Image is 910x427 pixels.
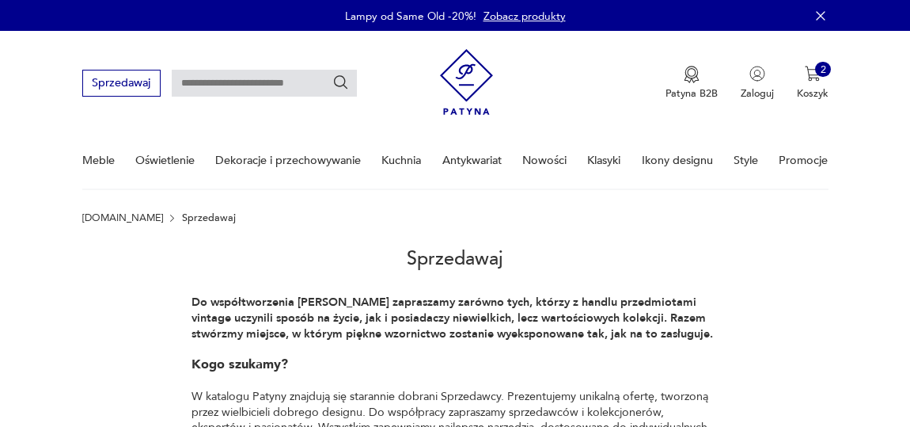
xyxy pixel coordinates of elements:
a: Ikona medaluPatyna B2B [665,66,718,101]
a: Meble [82,133,115,188]
a: [DOMAIN_NAME] [82,212,163,223]
strong: Do współtworzenia [PERSON_NAME] zapraszamy zarówno tych, którzy z handlu przedmiotami vintage ucz... [191,295,713,341]
button: Szukaj [332,74,350,92]
h1: Kogo szukamy? [191,357,719,373]
h2: Sprzedawaj [82,224,828,295]
a: Promocje [779,133,828,188]
img: Ikona medalu [684,66,700,83]
p: Zaloguj [741,86,774,101]
a: Sprzedawaj [82,79,161,89]
a: Ikony designu [642,133,713,188]
a: Kuchnia [381,133,421,188]
button: Zaloguj [741,66,774,101]
a: Oświetlenie [135,133,195,188]
button: Patyna B2B [665,66,718,101]
div: 2 [815,62,831,78]
p: Lampy od Same Old -20%! [345,9,476,24]
a: Zobacz produkty [483,9,566,24]
img: Patyna - sklep z meblami i dekoracjami vintage [440,44,493,120]
a: Klasyki [587,133,620,188]
img: Ikonka użytkownika [749,66,765,82]
a: Style [734,133,758,188]
a: Antykwariat [442,133,502,188]
a: Nowości [522,133,567,188]
p: Koszyk [797,86,828,101]
p: Patyna B2B [665,86,718,101]
a: Dekoracje i przechowywanie [215,133,361,188]
button: Sprzedawaj [82,70,161,96]
button: 2Koszyk [797,66,828,101]
p: Sprzedawaj [182,212,236,223]
img: Ikona koszyka [805,66,821,82]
